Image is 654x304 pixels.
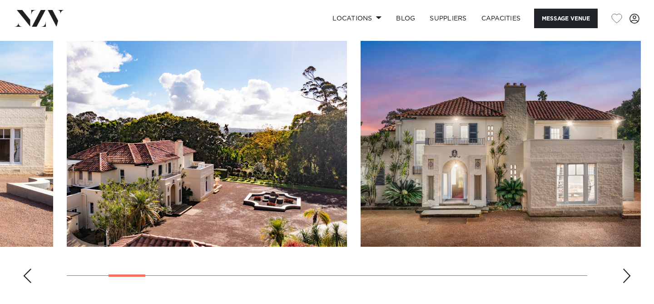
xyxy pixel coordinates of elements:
[534,9,598,28] button: Message Venue
[422,9,474,28] a: SUPPLIERS
[474,9,528,28] a: Capacities
[389,9,422,28] a: BLOG
[67,41,347,247] swiper-slide: 3 / 25
[15,10,64,26] img: nzv-logo.png
[325,9,389,28] a: Locations
[361,41,641,247] swiper-slide: 4 / 25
